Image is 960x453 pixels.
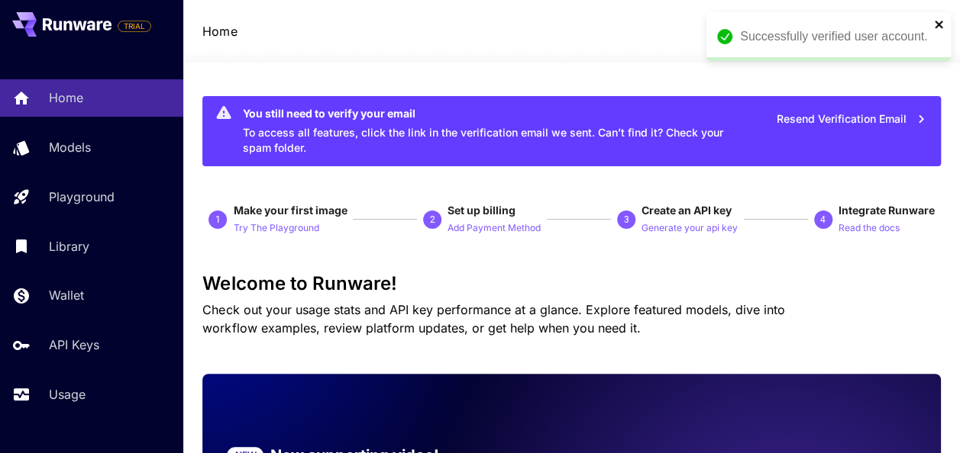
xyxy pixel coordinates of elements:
[202,273,940,294] h3: Welcome to Runware!
[49,138,91,156] p: Models
[233,204,347,217] span: Make your first image
[934,18,945,31] button: close
[233,221,318,236] p: Try The Playground
[215,213,221,226] p: 1
[740,27,929,46] div: Successfully verified user account.
[118,21,150,32] span: TRIAL
[839,218,900,236] button: Read the docs
[202,22,237,40] nav: breadcrumb
[448,204,516,217] span: Set up billing
[202,22,237,40] a: Home
[839,221,900,236] p: Read the docs
[642,221,738,236] p: Generate your api key
[49,88,83,107] p: Home
[884,380,960,453] iframe: Chat Widget
[49,336,99,354] p: API Keys
[430,213,435,226] p: 2
[242,101,731,162] div: To access all features, click the link in the verification email we sent. Can’t find it? Check yo...
[839,204,935,217] span: Integrate Runware
[49,237,89,255] p: Library
[642,204,732,217] span: Create an API key
[118,17,151,35] span: Add your payment card to enable full platform functionality.
[49,385,86,403] p: Usage
[768,104,935,135] button: Resend Verification Email
[820,213,826,226] p: 4
[623,213,629,226] p: 3
[642,218,738,236] button: Generate your api key
[233,218,318,236] button: Try The Playground
[448,218,541,236] button: Add Payment Method
[448,221,541,236] p: Add Payment Method
[202,302,784,336] span: Check out your usage stats and API key performance at a glance. Explore featured models, dive int...
[49,188,115,206] p: Playground
[242,105,731,121] div: You still need to verify your email
[49,286,84,304] p: Wallet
